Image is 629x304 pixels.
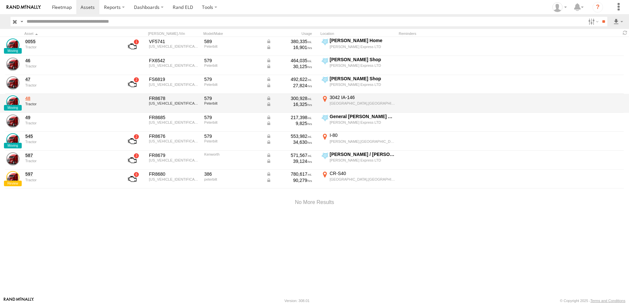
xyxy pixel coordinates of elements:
div: Data from Vehicle CANbus [266,158,312,164]
a: View Asset Details [6,38,19,52]
div: [PERSON_NAME] Express LTD [330,82,395,87]
div: [PERSON_NAME] / [PERSON_NAME] [330,151,395,157]
div: Peterbilt [204,101,262,105]
div: 579 [204,133,262,139]
div: [PERSON_NAME] Express LTD [330,44,395,49]
div: [PERSON_NAME] Express LTD [330,120,395,125]
div: [PERSON_NAME] Express LTD [330,158,395,163]
div: I-80 [330,132,395,138]
div: Kenworth [204,152,262,156]
div: Data from Vehicle CANbus [266,114,312,120]
div: [PERSON_NAME] Express LTD [330,63,395,68]
a: View Asset with Fault/s [120,76,144,92]
a: 47 [25,76,115,82]
a: View Asset Details [6,114,19,128]
div: 579 [204,76,262,82]
div: [GEOGRAPHIC_DATA],[GEOGRAPHIC_DATA] [330,177,395,182]
div: undefined [25,140,115,144]
label: Click to View Current Location [320,38,396,55]
i: ? [592,2,603,13]
div: Data from Vehicle CANbus [266,171,312,177]
div: 1XPHD49X1CD144649 [149,177,200,181]
div: Location [320,31,396,36]
div: 1XPBDP9X0LD665692 [149,44,200,48]
label: Click to View Current Location [320,170,396,188]
div: [PERSON_NAME]./Vin [148,31,201,36]
div: FR8678 [149,95,200,101]
div: 3042 IA-146 [330,94,395,100]
div: undefined [25,121,115,125]
div: [GEOGRAPHIC_DATA],[GEOGRAPHIC_DATA] [330,101,395,106]
div: Data from Vehicle CANbus [266,101,312,107]
div: Model/Make [203,31,263,36]
label: Search Filter Options [586,17,600,26]
a: View Asset with Fault/s [120,38,144,54]
div: [PERSON_NAME] Shop [330,76,395,82]
a: 545 [25,133,115,139]
div: undefined [25,83,115,87]
label: Click to View Current Location [320,151,396,169]
label: Export results as... [613,17,624,26]
div: [PERSON_NAME],[GEOGRAPHIC_DATA] [330,139,395,144]
a: View Asset Details [6,58,19,71]
label: Click to View Current Location [320,132,396,150]
div: Tim Zylstra [550,2,569,12]
div: Data from Vehicle CANbus [266,44,312,50]
div: Data from Vehicle CANbus [266,58,312,63]
div: Data from Vehicle CANbus [266,133,312,139]
div: Data from Vehicle CANbus [266,139,312,145]
div: 579 [204,95,262,101]
div: Data from Vehicle CANbus [266,120,312,126]
div: 386 [204,171,262,177]
div: Data from Vehicle CANbus [266,152,312,158]
div: peterbilt [204,177,262,181]
label: Click to View Current Location [320,94,396,112]
a: View Asset Details [6,133,19,146]
span: Refresh [621,30,629,36]
div: FR8680 [149,171,200,177]
a: View Asset Details [6,76,19,89]
a: View Asset Details [6,171,19,184]
a: View Asset with Fault/s [120,133,144,149]
a: 0055 [25,38,115,44]
div: © Copyright 2025 - [560,299,625,303]
a: Terms and Conditions [591,299,625,303]
div: [PERSON_NAME] Home [330,38,395,43]
div: Data from Vehicle CANbus [266,76,312,82]
div: 1XDAD49X36J139868 [149,158,200,162]
div: 1XPBD49X8LD664773 [149,139,200,143]
div: Peterbilt [204,44,262,48]
div: 579 [204,114,262,120]
a: 48 [25,95,115,101]
div: 589 [204,38,262,44]
div: undefined [25,45,115,49]
div: 1XPBDP9X5LD665686 [149,63,200,67]
div: undefined [25,178,115,182]
a: View Asset with Fault/s [120,171,144,187]
a: View Asset with Fault/s [120,152,144,168]
a: 597 [25,171,115,177]
div: Data from Vehicle CANbus [266,95,312,101]
div: Peterbilt [204,139,262,143]
div: FR8679 [149,152,200,158]
div: 1XPBDP9X0LD665787 [149,83,200,87]
div: Data from Vehicle CANbus [266,63,312,69]
div: undefined [25,64,115,68]
div: Reminders [399,31,504,36]
div: Data from Vehicle CANbus [266,38,312,44]
div: General [PERSON_NAME] Avon [330,114,395,119]
a: View Asset Details [6,152,19,165]
div: FX6542 [149,58,200,63]
div: 1XPBD49X6PD860006 [149,101,200,105]
div: undefined [25,102,115,106]
div: CR-S40 [330,170,395,176]
div: Data from Vehicle CANbus [266,177,312,183]
div: Peterbilt [204,63,262,67]
div: 1XPBD49X0RD687005 [149,120,200,124]
label: Click to View Current Location [320,57,396,74]
label: Click to View Current Location [320,114,396,131]
div: FS6819 [149,76,200,82]
a: View Asset Details [6,95,19,109]
div: [PERSON_NAME] Shop [330,57,395,63]
div: FR8676 [149,133,200,139]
